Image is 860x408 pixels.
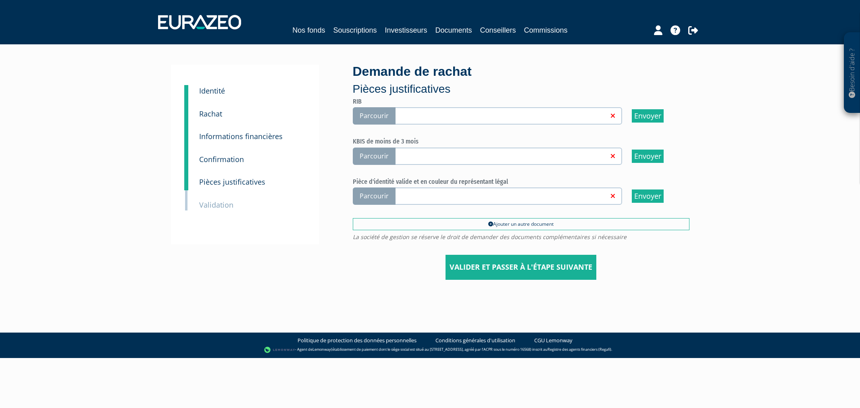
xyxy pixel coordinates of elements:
a: Registre des agents financiers (Regafi) [548,347,611,352]
input: Valider et passer à l'étape suivante [446,255,596,280]
img: 1732889491-logotype_eurazeo_blanc_rvb.png [158,15,241,29]
a: Lemonway [312,347,331,352]
small: Confirmation [199,154,244,164]
a: Commissions [524,25,568,36]
a: Conseillers [480,25,516,36]
input: Envoyer [632,109,664,123]
span: Parcourir [353,148,396,165]
a: 2 [184,97,188,122]
small: Rachat [199,109,222,119]
a: 4 [184,165,188,190]
a: Documents [435,25,472,36]
input: Envoyer [632,189,664,203]
div: Demande de rachat [353,62,689,97]
div: - Agent de (établissement de paiement dont le siège social est situé au [STREET_ADDRESS], agréé p... [8,346,852,354]
a: Ajouter un autre document [353,218,689,230]
span: La société de gestion se réserve le droit de demander des documents complémentaires si nécessaire [353,234,689,240]
h6: KBIS de moins de 3 mois [353,138,689,145]
h6: RIB [353,98,689,105]
a: Nos fonds [292,25,325,36]
input: Envoyer [632,150,664,163]
a: 3 [184,143,188,168]
a: Conditions générales d'utilisation [435,337,515,344]
a: Souscriptions [333,25,377,36]
a: Investisseurs [385,25,427,36]
a: 3 [184,120,188,145]
p: Besoin d'aide ? [848,37,857,109]
a: CGU Lemonway [534,337,573,344]
a: 1 [184,85,188,101]
small: Validation [199,200,233,210]
small: Informations financières [199,131,283,141]
span: Parcourir [353,187,396,205]
p: Pièces justificatives [353,81,689,97]
a: Politique de protection des données personnelles [298,337,416,344]
small: Pièces justificatives [199,177,265,187]
img: logo-lemonway.png [264,346,295,354]
small: Identité [199,86,225,96]
h6: Pièce d'identité valide et en couleur du représentant légal [353,178,689,185]
span: Parcourir [353,107,396,125]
